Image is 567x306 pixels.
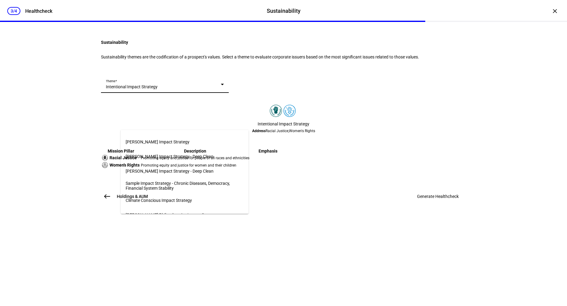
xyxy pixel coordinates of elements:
[126,139,190,144] span: [PERSON_NAME] Impact Strategy
[126,213,218,217] span: [PERSON_NAME] Philanthropies Impact Strategy
[126,169,214,174] span: [PERSON_NAME] Impact Strategy - Deep Clean
[126,198,192,203] span: Climate Conscious Impact Strategy
[126,181,244,191] span: Sample Impact Strategy - Chronic Diseases, Democracy, Financial System Stability
[126,154,214,159] span: [PERSON_NAME] Impact Strategy - Deep Clean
